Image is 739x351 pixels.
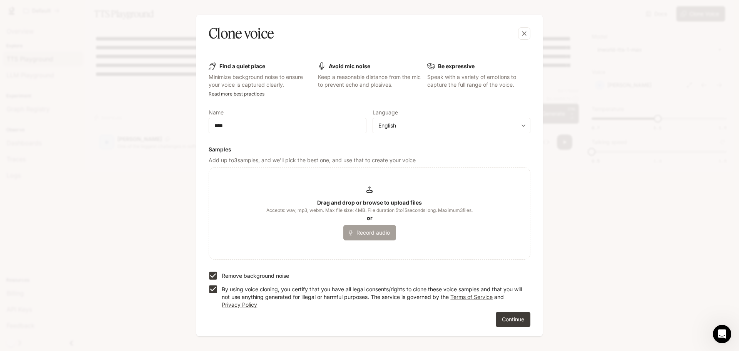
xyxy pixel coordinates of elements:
[209,24,274,43] h5: Clone voice
[209,110,224,115] p: Name
[222,301,257,308] a: Privacy Policy
[266,207,473,214] span: Accepts: wav, mp3, webm. Max file size: 4MB. File duration 5 to 15 seconds long. Maximum 3 files.
[209,91,264,97] a: Read more best practices
[373,110,398,115] p: Language
[378,122,518,129] div: English
[329,63,370,69] b: Avoid mic noise
[219,63,265,69] b: Find a quiet place
[713,325,731,343] iframe: Intercom live chat
[209,156,530,164] p: Add up to 3 samples, and we'll pick the best one, and use that to create your voice
[438,63,475,69] b: Be expressive
[450,294,493,300] a: Terms of Service
[209,146,530,153] h6: Samples
[367,215,373,221] b: or
[222,272,289,280] p: Remove background noise
[209,73,312,89] p: Minimize background noise to ensure your voice is captured clearly.
[318,73,421,89] p: Keep a reasonable distance from the mic to prevent echo and plosives.
[222,286,524,309] p: By using voice cloning, you certify that you have all legal consents/rights to clone these voice ...
[317,199,422,206] b: Drag and drop or browse to upload files
[373,122,530,129] div: English
[343,225,396,240] button: Record audio
[427,73,530,89] p: Speak with a variety of emotions to capture the full range of the voice.
[496,312,530,327] button: Continue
